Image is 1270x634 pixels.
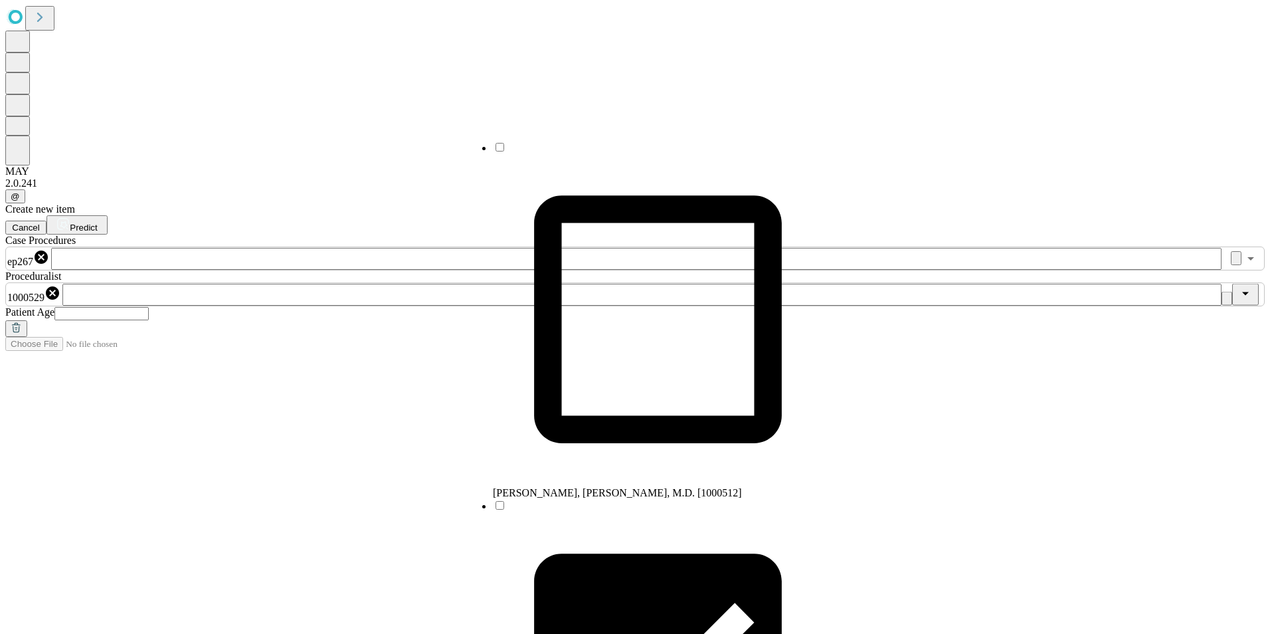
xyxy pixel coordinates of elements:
button: Predict [46,215,108,235]
div: 2.0.241 [5,177,1265,189]
div: MAY [5,165,1265,177]
span: Predict [70,223,97,233]
button: Cancel [5,221,46,235]
span: Proceduralist [5,270,61,282]
button: Open [1241,249,1260,268]
div: ep267 [7,249,49,268]
span: Patient Age [5,306,54,318]
span: Scheduled Procedure [5,235,76,246]
button: Close [1232,284,1259,306]
span: @ [11,191,20,201]
button: Clear [1222,292,1232,306]
button: Clear [1231,251,1241,265]
span: Create new item [5,203,75,215]
span: ep267 [7,256,33,267]
div: 1000529 [7,285,60,304]
span: [PERSON_NAME], [PERSON_NAME], M.D. [1000512] [493,487,742,498]
button: @ [5,189,25,203]
span: 1000529 [7,292,45,303]
span: Cancel [12,223,40,233]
